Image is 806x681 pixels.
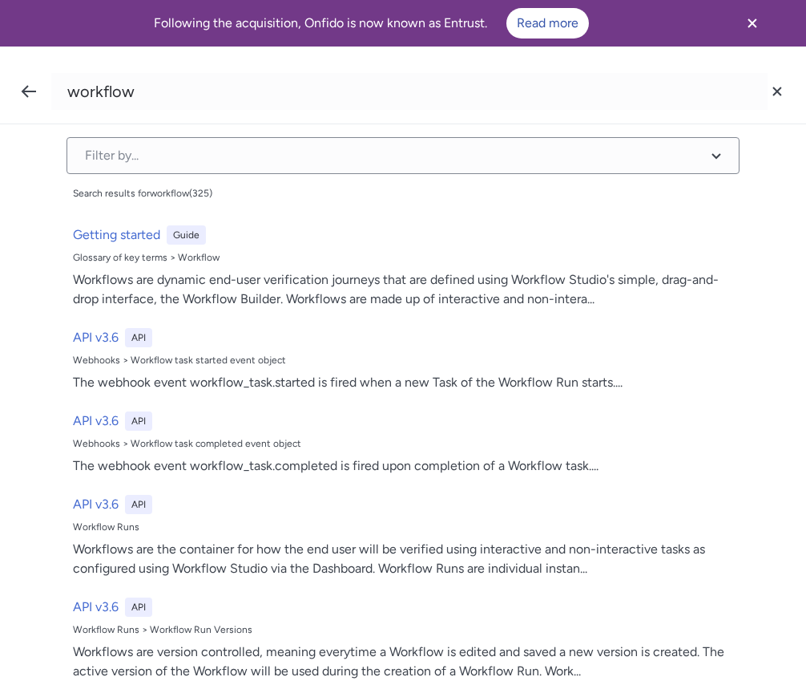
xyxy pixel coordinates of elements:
[723,3,782,43] button: Close banner
[73,623,733,636] div: Workflow Runs > Workflow Run Versions
[768,82,787,101] svg: Clear search field button
[85,146,695,165] div: Filter by...
[125,328,152,347] div: API
[125,495,152,514] div: API
[167,225,206,245] div: Guide
[19,82,38,101] svg: Close search field button
[73,187,212,200] div: Search results for workflow ( 325 )
[19,8,723,39] div: Following the acquisition, Onfido is now known as Entrust.
[125,598,152,617] div: API
[73,251,733,264] div: Glossary of key terms > Workflow
[73,411,119,431] h6: API v3.6
[506,8,589,39] a: Read more
[125,411,152,431] div: API
[73,437,733,450] div: Webhooks > Workflow task completed event object
[66,322,740,399] a: API v3.6APIWebhooks > Workflow task started event objectThe webhook event workflow_task.started i...
[73,328,119,347] h6: API v3.6
[73,373,733,392] div: The webhook event workflow_task.started is fired when a new Task of the Workflow Run starts. ...
[73,521,733,533] div: Workflow Runs
[768,72,787,111] button: Clear search field button
[73,270,733,309] div: Workflows are dynamic end-user verification journeys that are defined using Workflow Studio's sim...
[73,225,160,245] h6: Getting started
[73,642,733,681] div: Workflows are version controlled, meaning everytime a Workflow is edited and saved a new version ...
[73,540,733,578] div: Workflows are the container for how the end user will be verified using interactive and non-inter...
[73,495,119,514] h6: API v3.6
[743,14,762,33] svg: Close banner
[73,598,119,617] h6: API v3.6
[73,354,733,367] div: Webhooks > Workflow task started event object
[19,72,38,111] button: Close search field button
[73,456,733,476] div: The webhook event workflow_task.completed is fired upon completion of a Workflow task. ...
[66,405,740,482] a: API v3.6APIWebhooks > Workflow task completed event objectThe webhook event workflow_task.complet...
[66,219,740,315] a: Getting startedGuideGlossary of key terms > WorkflowWorkflows are dynamic end-user verification j...
[51,73,768,110] input: Onfido search input field
[66,488,740,585] a: API v3.6APIWorkflow RunsWorkflows are the container for how the end user will be verified using i...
